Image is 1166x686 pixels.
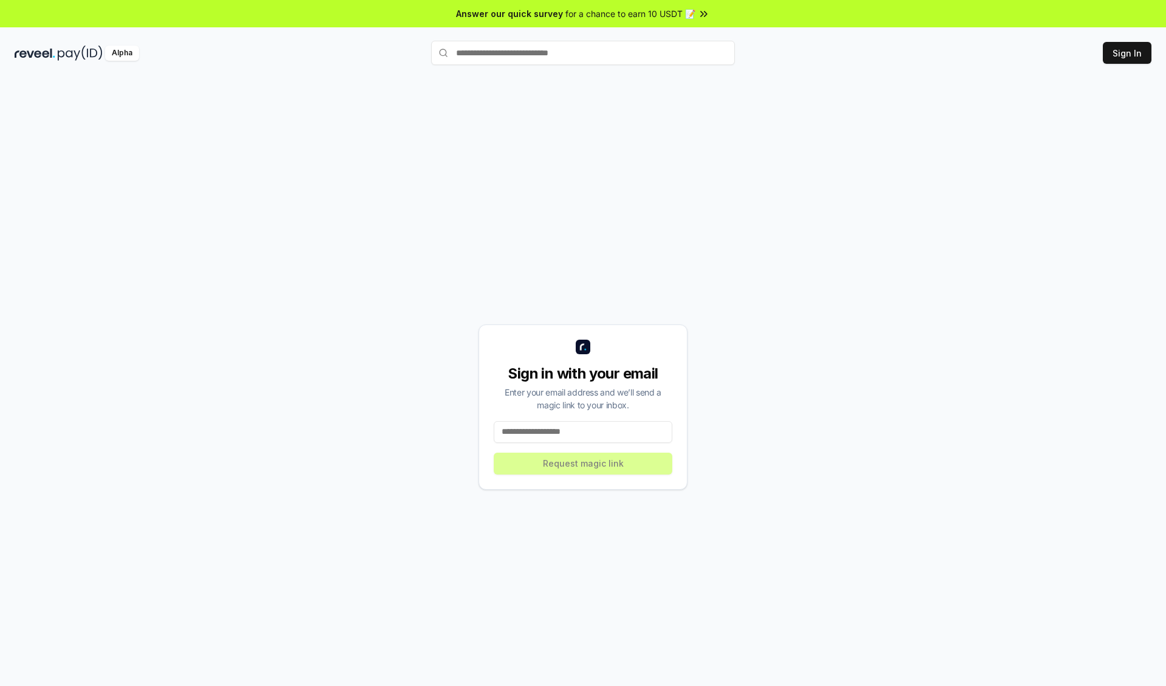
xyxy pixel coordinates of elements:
img: reveel_dark [15,46,55,61]
div: Enter your email address and we’ll send a magic link to your inbox. [494,386,672,411]
button: Sign In [1103,42,1151,64]
div: Sign in with your email [494,364,672,383]
img: pay_id [58,46,103,61]
span: for a chance to earn 10 USDT 📝 [565,7,695,20]
span: Answer our quick survey [456,7,563,20]
div: Alpha [105,46,139,61]
img: logo_small [576,340,590,354]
